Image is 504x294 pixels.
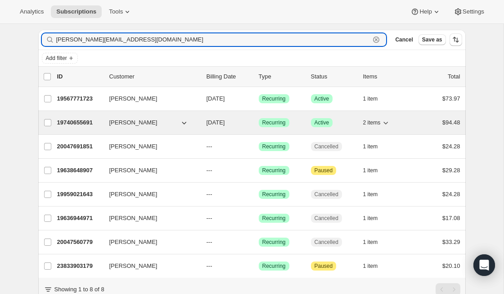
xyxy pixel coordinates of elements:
button: Clear [372,35,381,44]
p: Showing 1 to 8 of 8 [54,285,104,294]
p: 19959021643 [57,190,102,199]
p: 19567771723 [57,94,102,103]
span: [PERSON_NAME] [109,166,157,175]
div: 20047560779[PERSON_NAME]---SuccessRecurringCancelled1 item$33.29 [57,236,460,248]
span: Paused [315,262,333,270]
span: $24.28 [442,143,460,150]
span: $33.29 [442,239,460,245]
button: Help [405,5,446,18]
p: Billing Date [207,72,252,81]
span: Active [315,95,329,102]
span: 1 item [363,95,378,102]
span: --- [207,143,212,150]
span: --- [207,215,212,221]
div: 19567771723[PERSON_NAME][DATE]SuccessRecurringSuccessActive1 item$73.97 [57,92,460,105]
span: [DATE] [207,119,225,126]
span: 1 item [363,143,378,150]
span: $29.28 [442,167,460,174]
div: Items [363,72,408,81]
span: --- [207,262,212,269]
span: Cancelled [315,191,338,198]
span: Recurring [262,239,286,246]
span: 1 item [363,191,378,198]
p: 23833903179 [57,262,102,271]
span: Cancelled [315,215,338,222]
span: Subscriptions [56,8,96,15]
span: $73.97 [442,95,460,102]
p: ID [57,72,102,81]
p: 20047691851 [57,142,102,151]
span: 1 item [363,262,378,270]
span: Recurring [262,95,286,102]
span: [PERSON_NAME] [109,118,157,127]
span: Recurring [262,119,286,126]
button: [PERSON_NAME] [104,211,194,225]
span: [PERSON_NAME] [109,190,157,199]
div: 19636944971[PERSON_NAME]---SuccessRecurringCancelled1 item$17.08 [57,212,460,225]
span: Recurring [262,215,286,222]
button: 1 item [363,164,388,177]
span: Save as [422,36,442,43]
div: 19959021643[PERSON_NAME]---SuccessRecurringCancelled1 item$24.28 [57,188,460,201]
button: 1 item [363,260,388,272]
button: [PERSON_NAME] [104,259,194,273]
p: 19740655691 [57,118,102,127]
button: Subscriptions [51,5,102,18]
span: --- [207,167,212,174]
button: Save as [418,34,446,45]
span: $94.48 [442,119,460,126]
span: --- [207,191,212,198]
div: 19638648907[PERSON_NAME]---SuccessRecurringAttentionPaused1 item$29.28 [57,164,460,177]
button: [PERSON_NAME] [104,235,194,249]
button: 1 item [363,236,388,248]
p: 20047560779 [57,238,102,247]
span: [PERSON_NAME] [109,214,157,223]
span: 1 item [363,239,378,246]
button: [PERSON_NAME] [104,139,194,154]
span: $20.10 [442,262,460,269]
span: [PERSON_NAME] [109,262,157,271]
div: 20047691851[PERSON_NAME]---SuccessRecurringCancelled1 item$24.28 [57,140,460,153]
span: Cancel [395,36,413,43]
p: Status [311,72,356,81]
span: Tools [109,8,123,15]
span: Settings [463,8,484,15]
span: $17.08 [442,215,460,221]
button: 1 item [363,140,388,153]
button: 1 item [363,212,388,225]
p: 19636944971 [57,214,102,223]
div: Type [259,72,304,81]
div: 23833903179[PERSON_NAME]---SuccessRecurringAttentionPaused1 item$20.10 [57,260,460,272]
p: Customer [109,72,199,81]
button: Add filter [42,53,78,64]
p: Total [448,72,460,81]
span: Cancelled [315,239,338,246]
span: Help [419,8,432,15]
span: --- [207,239,212,245]
input: Filter subscribers [56,33,370,46]
span: Active [315,119,329,126]
span: [DATE] [207,95,225,102]
button: [PERSON_NAME] [104,115,194,130]
span: 2 items [363,119,381,126]
span: Add filter [46,55,67,62]
span: [PERSON_NAME] [109,142,157,151]
button: Sort the results [450,33,462,46]
div: IDCustomerBilling DateTypeStatusItemsTotal [57,72,460,81]
button: [PERSON_NAME] [104,163,194,178]
span: Cancelled [315,143,338,150]
button: 2 items [363,116,391,129]
button: Tools [103,5,137,18]
div: Open Intercom Messenger [473,254,495,276]
button: [PERSON_NAME] [104,187,194,202]
div: 19740655691[PERSON_NAME][DATE]SuccessRecurringSuccessActive2 items$94.48 [57,116,460,129]
button: Cancel [391,34,416,45]
p: 19638648907 [57,166,102,175]
span: Recurring [262,143,286,150]
button: Analytics [14,5,49,18]
span: 1 item [363,215,378,222]
span: Paused [315,167,333,174]
button: Settings [448,5,490,18]
span: Recurring [262,262,286,270]
span: $24.28 [442,191,460,198]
